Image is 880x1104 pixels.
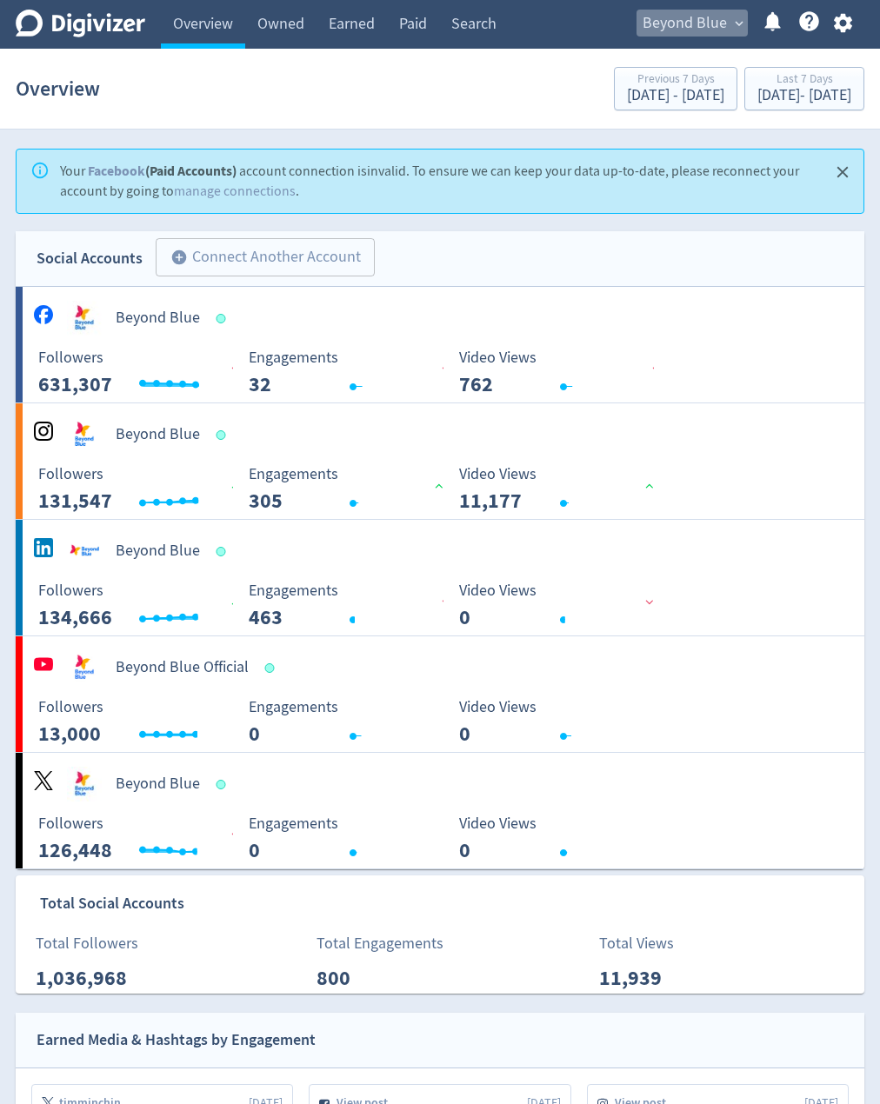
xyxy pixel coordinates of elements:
span: Data last synced: 8 Oct 2025, 2:02pm (AEDT) [265,663,280,673]
svg: Video Views 11,177 [450,466,711,512]
p: 800 [317,962,417,994]
img: Beyond Blue undefined [67,301,102,336]
img: negative-performance.svg [641,595,658,609]
div: [DATE] - [DATE] [627,88,724,103]
span: <1% [227,362,270,380]
h1: Overview [16,61,100,116]
svg: Video Views 762 [450,349,711,396]
span: 53% [437,595,480,613]
span: <1% [227,479,270,496]
img: Beyond Blue undefined [67,534,102,569]
svg: Followers --- [30,466,290,512]
div: Your account connection is invalid . To ensure we can keep your data up-to-date, please reconnect... [60,155,815,208]
span: Data last synced: 7 Oct 2025, 10:02pm (AEDT) [217,780,231,789]
button: Close [829,158,857,187]
span: 197% [641,479,690,496]
div: Earned Media & Hashtags by Engagement [37,1028,316,1053]
div: Social Accounts [37,246,143,271]
p: 1,036,968 [36,962,136,994]
a: manage connections [174,183,296,200]
img: positive-performance.svg [641,479,658,492]
div: Total Social Accounts [40,875,872,932]
img: Beyond Blue undefined [67,767,102,801]
div: [DATE] - [DATE] [757,88,851,103]
span: Data last synced: 8 Oct 2025, 8:02am (AEDT) [217,314,231,323]
svg: Video Views 0 [450,815,711,861]
h5: Beyond Blue [116,308,200,329]
svg: Followers --- [30,815,290,861]
img: negative-performance.svg [437,362,455,376]
p: Total Views [599,932,699,955]
svg: Followers --- [30,349,290,396]
p: Total Engagements [317,932,443,955]
span: expand_more [731,16,747,31]
div: Last 7 Days [757,73,851,88]
a: Beyond Blue undefinedBeyond Blue Followers --- Followers 131,547 <1% Engagements 305 Engagements ... [16,403,864,519]
span: Beyond Blue [643,10,727,37]
div: Previous 7 Days [627,73,724,88]
span: Data last synced: 8 Oct 2025, 2:02am (AEDT) [217,430,231,440]
span: <1% [227,828,270,846]
h5: Beyond Blue [116,424,200,445]
svg: Followers --- [30,699,290,745]
a: Beyond Blue Official undefinedBeyond Blue Official Followers --- Followers 13,000 Engagements 0 E... [16,636,864,752]
svg: Engagements 0 [240,699,501,745]
p: Total Followers [36,932,138,955]
span: 89% [437,362,480,380]
h5: Beyond Blue Official [116,657,249,678]
img: negative-performance.svg [227,828,244,841]
span: Data last synced: 8 Oct 2025, 2:02am (AEDT) [217,547,231,556]
button: Connect Another Account [156,238,375,276]
img: negative-performance.svg [437,595,455,609]
span: 79% [648,362,690,380]
span: 100% [641,595,690,613]
svg: Engagements 32 [240,349,501,396]
img: positive-performance.svg [227,595,244,609]
svg: Video Views 0 [450,582,711,628]
svg: Engagements 305 [240,466,501,512]
svg: Engagements 463 [240,582,501,628]
svg: Video Views 0 [450,699,711,745]
button: Previous 7 Days[DATE] - [DATE] [614,67,737,110]
img: Beyond Blue Official undefined [67,650,102,685]
img: positive-performance.svg [430,479,448,492]
a: Beyond Blue undefinedBeyond Blue Followers --- Followers 126,448 <1% Engagements 0 Engagements 0 ... [16,753,864,868]
strong: (Paid Accounts) [88,162,237,180]
h5: Beyond Blue [116,774,200,795]
a: Beyond Blue undefinedBeyond Blue Followers --- Followers 134,666 <1% Engagements 463 Engagements ... [16,520,864,635]
button: Last 7 Days[DATE]- [DATE] [744,67,864,110]
img: Beyond Blue undefined [67,417,102,452]
span: <1% [227,595,270,613]
button: Beyond Blue [637,10,748,37]
svg: Engagements 0 [240,815,501,861]
p: 11,939 [599,962,699,994]
span: add_circle [170,249,188,266]
svg: Followers --- [30,582,290,628]
img: positive-performance.svg [227,479,244,492]
a: Connect Another Account [143,241,375,276]
img: negative-performance.svg [227,362,244,376]
span: 292% [430,479,480,496]
a: Beyond Blue undefinedBeyond Blue Followers --- Followers 631,307 <1% Engagements 32 Engagements 3... [16,287,864,402]
a: Facebook [88,162,145,180]
img: negative-performance.svg [648,362,665,376]
h5: Beyond Blue [116,541,200,562]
